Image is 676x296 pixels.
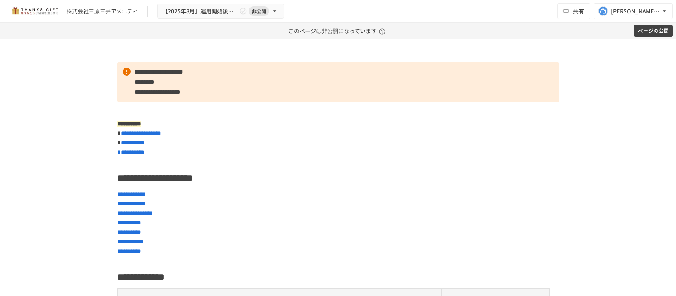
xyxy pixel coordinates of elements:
span: 非公開 [249,7,269,15]
p: このページは非公開になっています [288,23,388,39]
img: mMP1OxWUAhQbsRWCurg7vIHe5HqDpP7qZo7fRoNLXQh [10,5,60,17]
button: 共有 [557,3,590,19]
button: [PERSON_NAME][EMAIL_ADDRESS][DOMAIN_NAME] [594,3,673,19]
button: 【2025年8月】運用開始後振り返りミーティング非公開 [157,4,284,19]
span: 【2025年8月】運用開始後振り返りミーティング [162,6,238,16]
button: ページの公開 [634,25,673,37]
div: 株式会社三原三共アメニティ [67,7,138,15]
span: 共有 [573,7,584,15]
div: [PERSON_NAME][EMAIL_ADDRESS][DOMAIN_NAME] [611,6,660,16]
